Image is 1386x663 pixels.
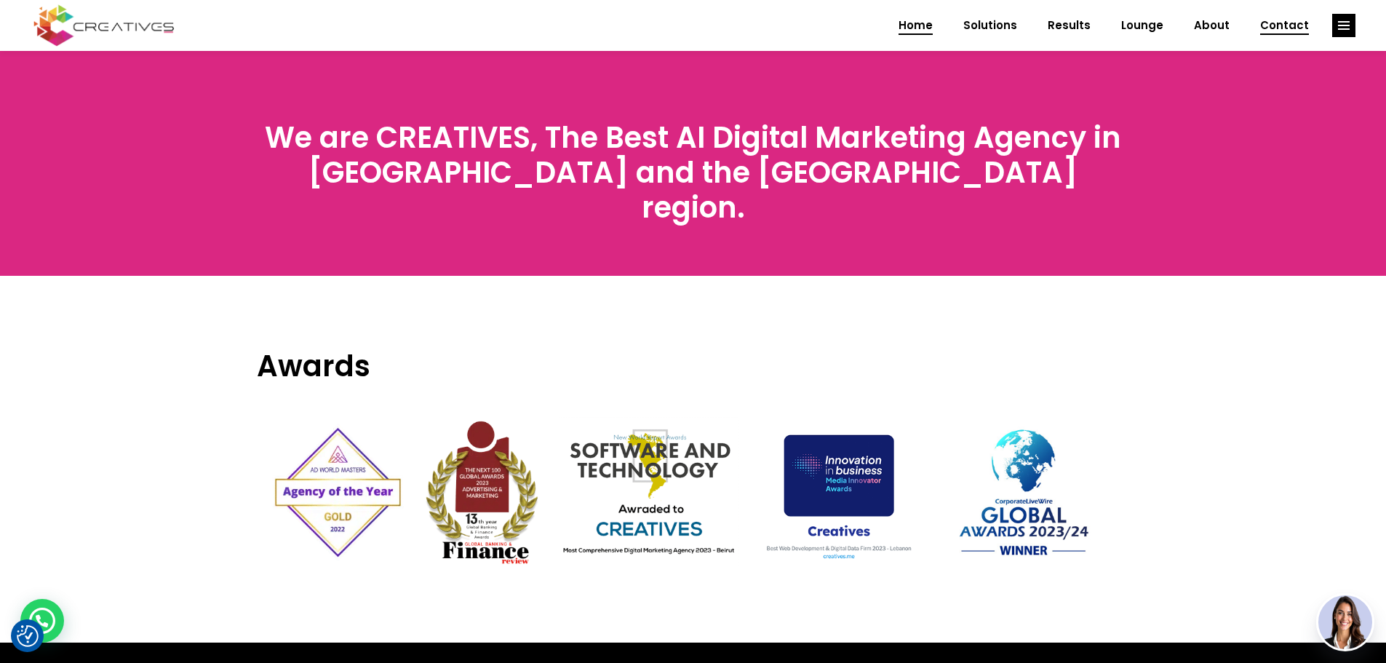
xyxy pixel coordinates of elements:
[1032,7,1106,44] a: Results
[257,413,1130,569] img: Creatives | Home
[1106,7,1179,44] a: Lounge
[1245,7,1324,44] a: Contact
[883,7,948,44] a: Home
[1048,7,1091,44] span: Results
[17,625,39,647] img: Revisit consent button
[1121,7,1163,44] span: Lounge
[899,7,933,44] span: Home
[31,3,178,48] img: Creatives
[948,7,1032,44] a: Solutions
[257,349,1130,405] h3: Awards
[1260,7,1309,44] span: Contact
[1194,7,1230,44] span: About
[17,625,39,647] button: Consent Preferences
[257,120,1130,225] h3: We are CREATIVES, The Best AI Digital Marketing Agency in [GEOGRAPHIC_DATA] and the [GEOGRAPHIC_D...
[1179,7,1245,44] a: About
[1332,14,1355,37] a: link
[1318,595,1372,649] img: agent
[963,7,1017,44] span: Solutions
